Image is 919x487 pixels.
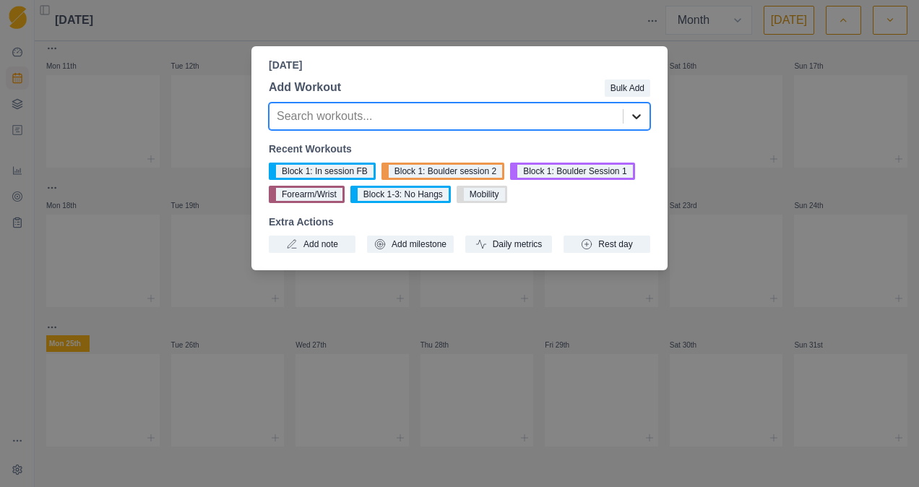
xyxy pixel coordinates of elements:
button: Mobility [457,186,507,203]
button: Block 1: Boulder Session 1 [510,163,634,180]
button: Add milestone [367,236,454,253]
button: Block 1: Boulder session 2 [381,163,504,180]
button: Daily metrics [465,236,552,253]
button: Bulk Add [605,79,650,97]
p: Extra Actions [269,215,650,230]
p: Add Workout [269,79,341,96]
p: Recent Workouts [269,142,650,157]
button: Block 1: In session FB [269,163,376,180]
button: Add note [269,236,355,253]
button: Forearm/Wrist [269,186,345,203]
button: Block 1-3: No Hangs [350,186,451,203]
button: Rest day [564,236,650,253]
p: [DATE] [269,58,650,73]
